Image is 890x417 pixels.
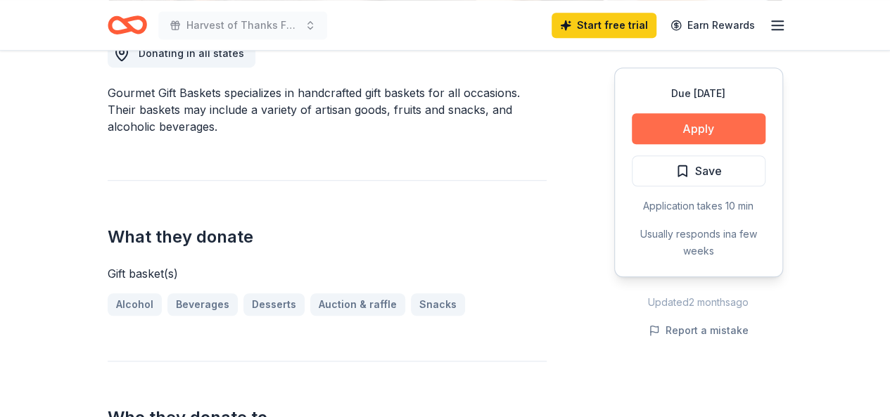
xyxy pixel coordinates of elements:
a: Auction & raffle [310,293,405,316]
button: Apply [632,113,765,144]
a: Home [108,8,147,41]
h2: What they donate [108,226,547,248]
a: Alcohol [108,293,162,316]
div: Usually responds in a few weeks [632,226,765,259]
button: Report a mistake [649,322,749,339]
a: Start free trial [552,13,656,38]
div: Updated 2 months ago [614,294,783,311]
a: Desserts [243,293,305,316]
div: Gourmet Gift Baskets specializes in handcrafted gift baskets for all occasions. Their baskets may... [108,84,547,135]
button: Harvest of Thanks Fall Fundraiser [158,11,327,39]
div: Gift basket(s) [108,265,547,282]
a: Snacks [411,293,465,316]
button: Save [632,155,765,186]
a: Earn Rewards [662,13,763,38]
div: Due [DATE] [632,85,765,102]
div: Application takes 10 min [632,198,765,214]
a: Beverages [167,293,238,316]
span: Harvest of Thanks Fall Fundraiser [186,17,299,34]
span: Donating in all states [139,47,244,59]
span: Save [695,162,722,180]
